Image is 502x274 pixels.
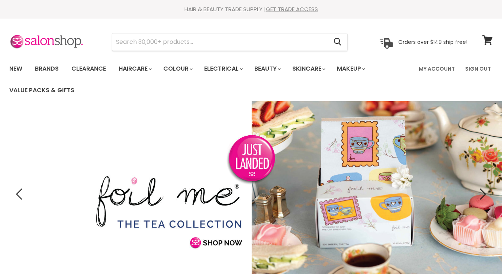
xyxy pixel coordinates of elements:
a: Haircare [113,61,156,77]
a: Electrical [199,61,247,77]
button: Next [474,187,489,202]
a: Beauty [249,61,285,77]
form: Product [112,33,348,51]
a: Brands [29,61,64,77]
a: Makeup [331,61,370,77]
a: Value Packs & Gifts [4,83,80,98]
ul: Main menu [4,58,414,101]
button: Search [328,33,347,51]
input: Search [112,33,328,51]
p: Orders over $149 ship free! [398,38,467,45]
a: GET TRADE ACCESS [266,5,318,13]
a: Sign Out [461,61,495,77]
a: Skincare [287,61,330,77]
a: New [4,61,28,77]
a: My Account [414,61,459,77]
button: Previous [13,187,28,202]
a: Clearance [66,61,112,77]
a: Colour [158,61,197,77]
